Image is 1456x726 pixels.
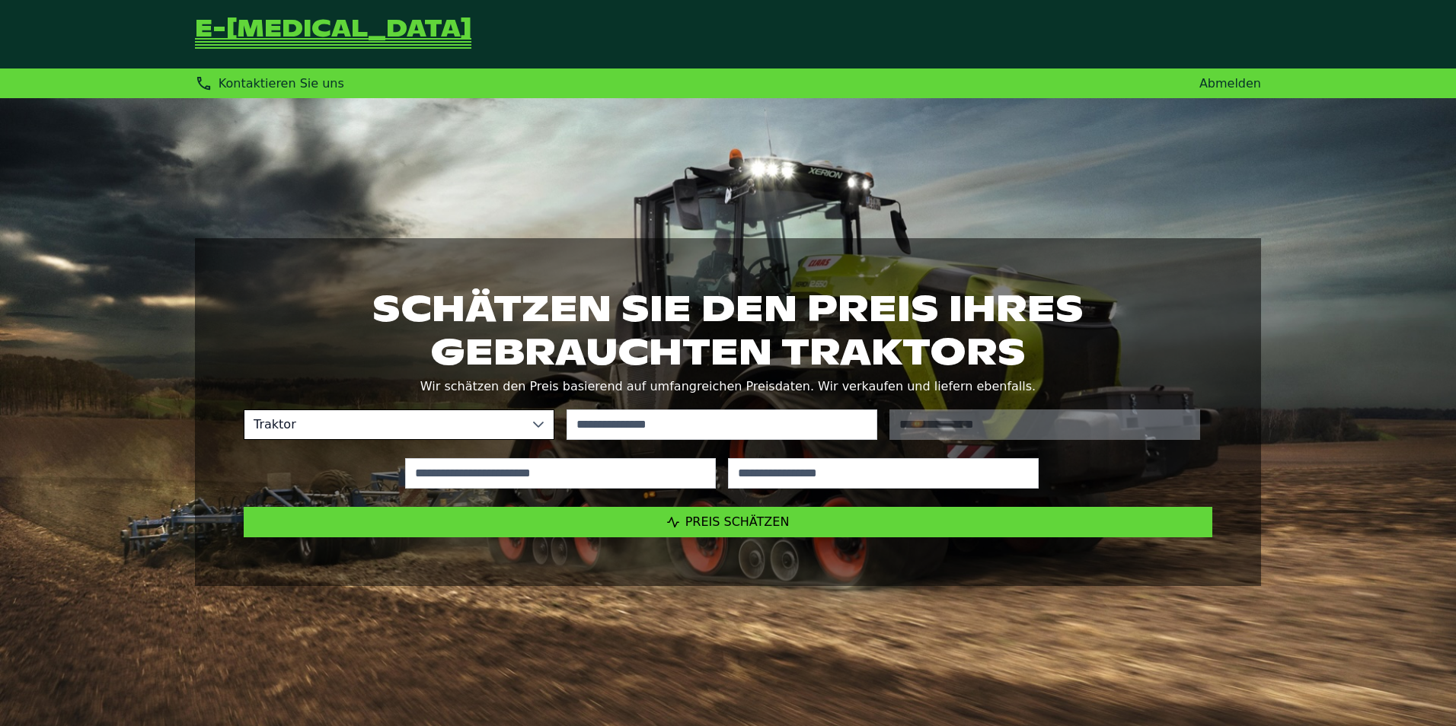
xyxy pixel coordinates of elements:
a: Zurück zur Startseite [195,18,471,50]
p: Wir schätzen den Preis basierend auf umfangreichen Preisdaten. Wir verkaufen und liefern ebenfalls. [244,376,1212,397]
a: Abmelden [1199,76,1261,91]
span: Traktor [244,410,523,439]
span: Kontaktieren Sie uns [219,76,344,91]
div: Kontaktieren Sie uns [195,75,344,92]
span: Preis schätzen [685,514,790,529]
h1: Schätzen Sie den Preis Ihres gebrauchten Traktors [244,287,1212,372]
button: Preis schätzen [244,507,1212,537]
